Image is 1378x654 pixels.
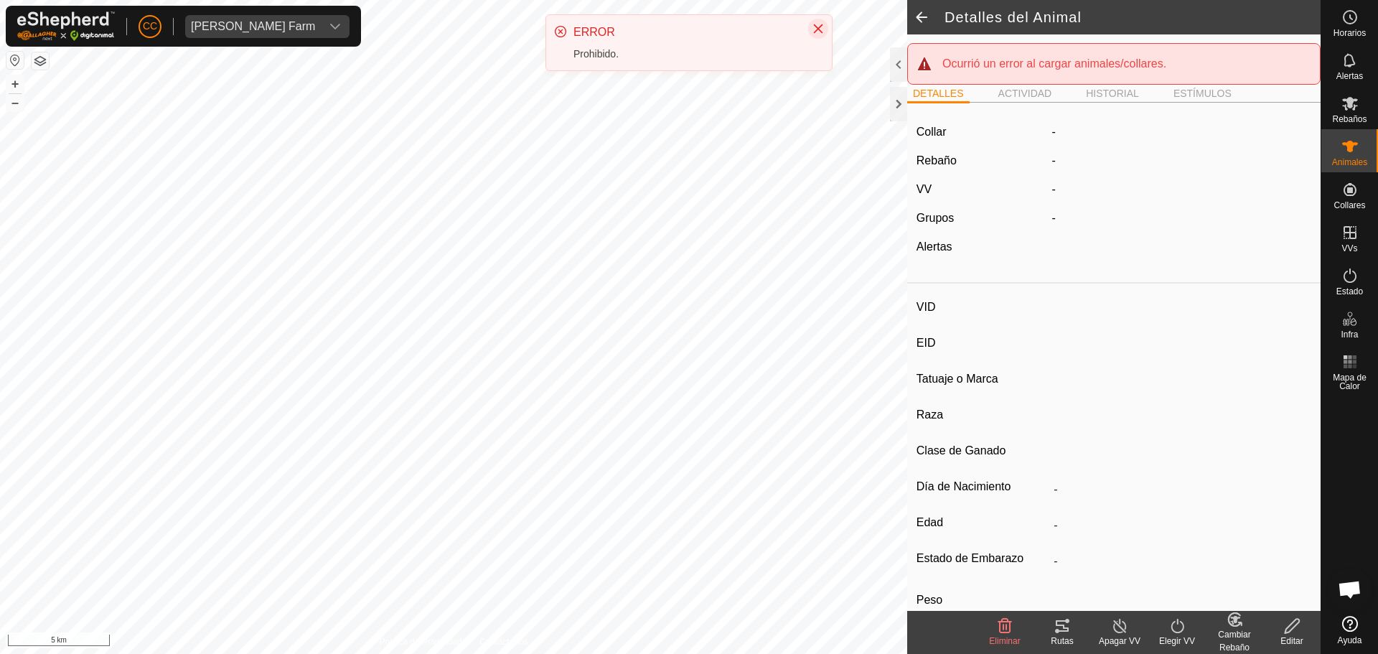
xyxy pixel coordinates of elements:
span: Collares [1334,201,1365,210]
label: Edad [917,513,1048,532]
h2: Detalles del Animal [945,9,1321,26]
span: Alarcia Monja Farm [185,15,321,38]
div: [PERSON_NAME] Farm [191,21,315,32]
div: Apagar VV [1091,635,1148,648]
div: dropdown trigger [321,15,350,38]
label: - [1052,123,1056,141]
div: - [1046,210,1318,227]
li: DETALLES [907,86,970,103]
li: HISTORIAL [1080,86,1145,101]
button: Restablecer Mapa [6,52,24,69]
span: - [1052,154,1056,167]
button: – [6,94,24,111]
label: Día de Nacimiento [917,477,1048,496]
span: Ayuda [1338,636,1362,645]
div: Elegir VV [1148,635,1206,648]
label: Peso [917,585,1048,615]
label: EID [917,334,1048,352]
div: Ocurrió un error al cargar animales/collares. [942,55,1297,73]
label: Collar [917,123,947,141]
app-display-virtual-paddock-transition: - [1052,183,1056,195]
li: ESTÍMULOS [1168,86,1237,101]
label: VID [917,298,1048,317]
div: Editar [1263,635,1321,648]
label: Tatuaje o Marca [917,370,1048,388]
span: Mapa de Calor [1325,373,1374,391]
button: Close [808,19,828,39]
a: Política de Privacidad [380,635,462,648]
div: Cambiar Rebaño [1206,628,1263,654]
span: Infra [1341,330,1358,339]
span: Rebaños [1332,115,1367,123]
button: Capas del Mapa [32,52,49,70]
div: Rutas [1033,635,1091,648]
span: Alertas [1336,72,1363,80]
button: + [6,75,24,93]
label: Alertas [917,240,952,253]
span: VVs [1341,244,1357,253]
label: VV [917,183,932,195]
label: Clase de Ganado [917,442,1048,460]
span: CC [143,19,157,34]
a: Contáctenos [479,635,528,648]
label: Rebaño [917,154,957,167]
span: Eliminar [989,636,1020,646]
div: Prohibido. [573,47,797,62]
label: Grupos [917,212,954,224]
span: Estado [1336,287,1363,296]
div: Open chat [1328,568,1372,611]
span: Horarios [1334,29,1366,37]
a: Ayuda [1321,610,1378,650]
li: ACTIVIDAD [993,86,1058,101]
label: Estado de Embarazo [917,549,1048,568]
div: ERROR [573,24,797,41]
span: Animales [1332,158,1367,167]
img: Logo Gallagher [17,11,115,41]
label: Raza [917,406,1048,424]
